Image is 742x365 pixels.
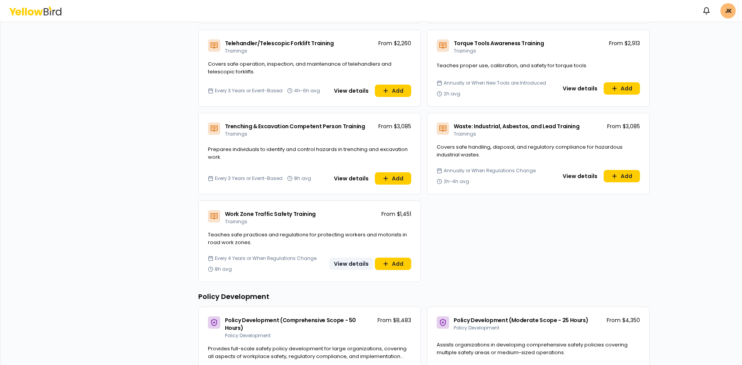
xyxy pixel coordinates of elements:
button: Add [604,82,640,95]
span: Torque Tools Awareness Training [454,39,544,47]
span: Prepares individuals to identify and control hazards in trenching and excavation work. [208,146,408,161]
span: Trenching & Excavation Competent Person Training [225,122,365,130]
span: Teaches safe practices and regulations for protecting workers and motorists in road work zones. [208,231,407,246]
span: Telehandler/Telescopic Forklift Training [225,39,334,47]
button: Add [375,258,411,270]
span: 8h avg [294,175,311,182]
button: View details [558,170,602,182]
p: From $2,260 [378,39,411,47]
p: From $2,913 [609,39,640,47]
span: Assists organizations in developing comprehensive safety policies covering multiple safety areas ... [437,341,628,356]
span: Every 4 Years or When Regulations Change [215,255,317,261]
span: Trainings [225,48,247,54]
span: Trainings [454,48,476,54]
span: Every 3 Years or Event-Based [215,88,283,94]
p: From $3,085 [607,122,640,130]
span: Annually or When Regulations Change [444,168,536,174]
span: Covers safe operation, inspection, and maintenance of telehandlers and telescopic forklifts. [208,60,391,75]
button: Add [604,170,640,182]
span: 8h avg [215,266,232,272]
span: Teaches proper use, calibration, and safety for torque tools. [437,62,587,69]
button: View details [558,82,602,95]
span: Trainings [225,131,247,137]
span: Trainings [225,218,247,225]
button: Add [375,172,411,185]
span: Every 3 Years or Event-Based [215,175,283,182]
button: Add [375,85,411,97]
p: From $1,451 [381,210,411,218]
span: Policy Development (Moderate Scope - 25 Hours) [454,316,589,324]
p: From $3,085 [378,122,411,130]
span: Policy Development (Comprehensive Scope - 50 Hours) [225,316,356,332]
p: From $8,483 [378,316,411,324]
button: View details [329,172,373,185]
span: Trainings [454,131,476,137]
span: 2h avg [444,91,460,97]
span: JK [720,3,736,19]
span: Work Zone Traffic Safety Training [225,210,316,218]
span: 2h-4h avg [444,178,469,185]
span: Waste: Industrial, Asbestos, and Lead Training [454,122,580,130]
button: View details [329,85,373,97]
h3: Policy Development [198,291,650,302]
p: From $4,350 [607,316,640,324]
span: 4h-6h avg [294,88,320,94]
span: Covers safe handling, disposal, and regulatory compliance for hazardous industrial wastes. [437,143,623,158]
span: Annually or When New Tools are Introduced [444,80,546,86]
button: View details [329,258,373,270]
span: Policy Development [225,332,271,339]
span: Policy Development [454,324,499,331]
